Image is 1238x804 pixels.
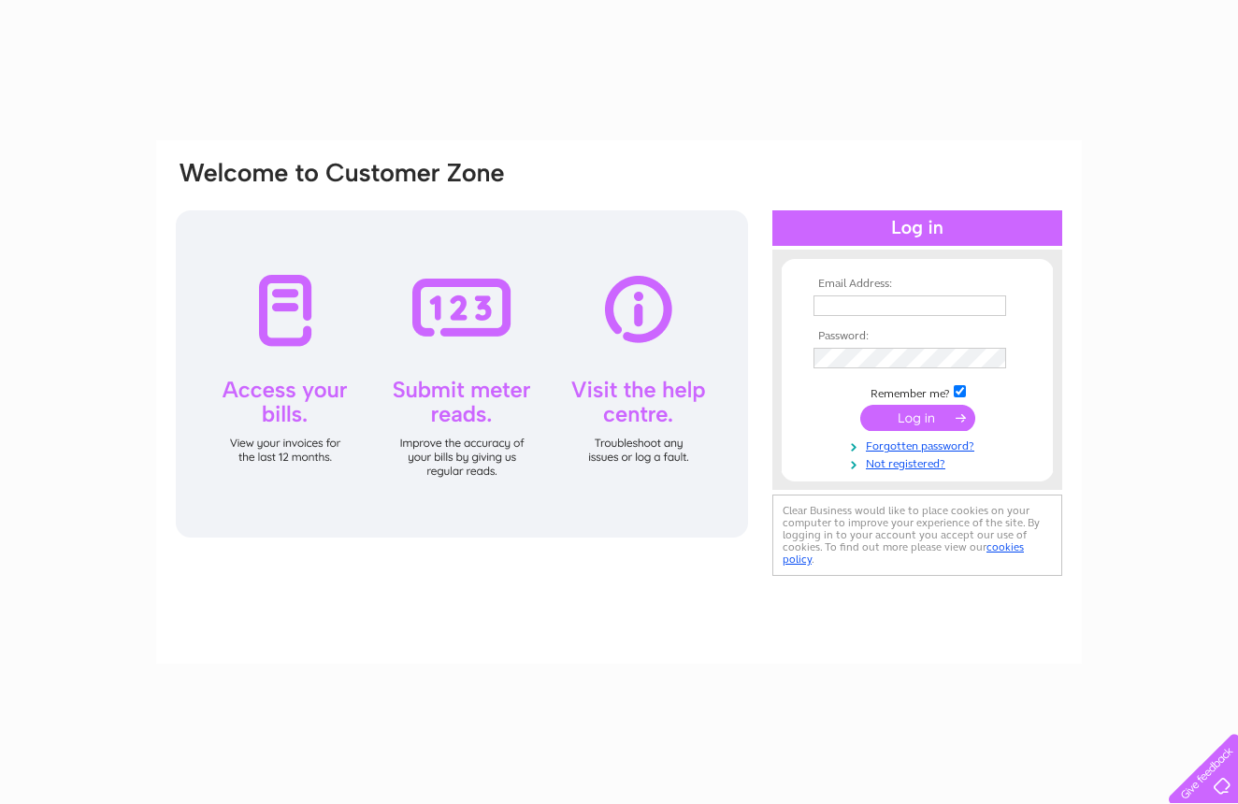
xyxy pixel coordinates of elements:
[809,382,1026,401] td: Remember me?
[813,453,1026,471] a: Not registered?
[772,495,1062,576] div: Clear Business would like to place cookies on your computer to improve your experience of the sit...
[809,330,1026,343] th: Password:
[783,540,1024,566] a: cookies policy
[809,278,1026,291] th: Email Address:
[860,405,975,431] input: Submit
[813,436,1026,453] a: Forgotten password?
